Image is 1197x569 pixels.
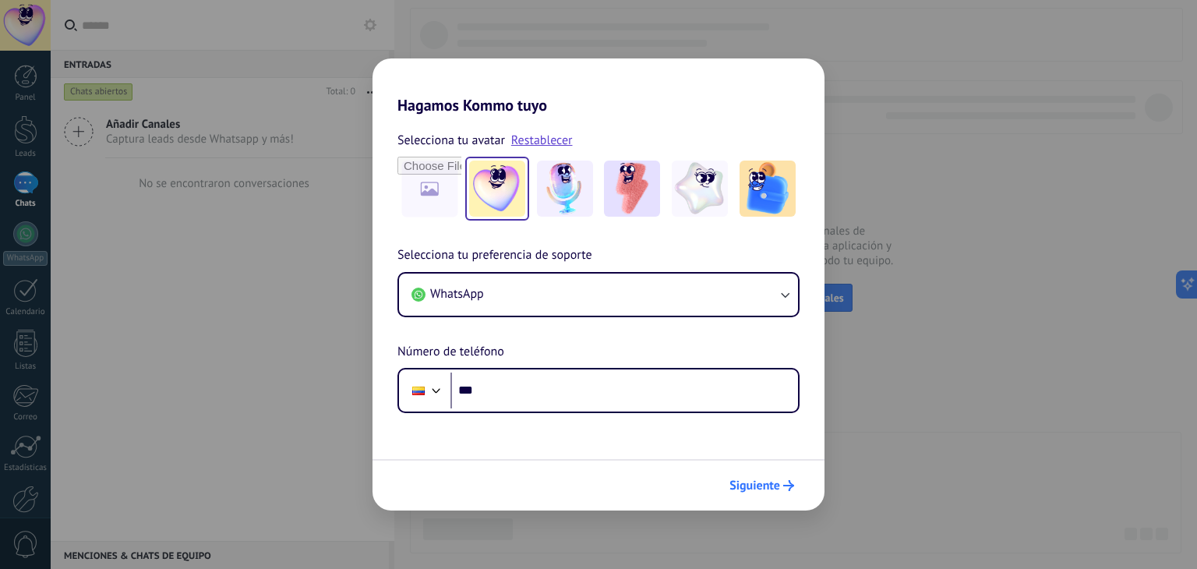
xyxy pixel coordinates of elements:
[740,161,796,217] img: -5.jpeg
[373,58,824,115] h2: Hagamos Kommo tuyo
[511,133,573,148] a: Restablecer
[729,480,780,491] span: Siguiente
[604,161,660,217] img: -3.jpeg
[397,342,504,362] span: Número de teléfono
[397,130,505,150] span: Selecciona tu avatar
[722,472,801,499] button: Siguiente
[399,274,798,316] button: WhatsApp
[404,374,433,407] div: Colombia: + 57
[397,246,592,266] span: Selecciona tu preferencia de soporte
[672,161,728,217] img: -4.jpeg
[537,161,593,217] img: -2.jpeg
[430,286,484,302] span: WhatsApp
[469,161,525,217] img: -1.jpeg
